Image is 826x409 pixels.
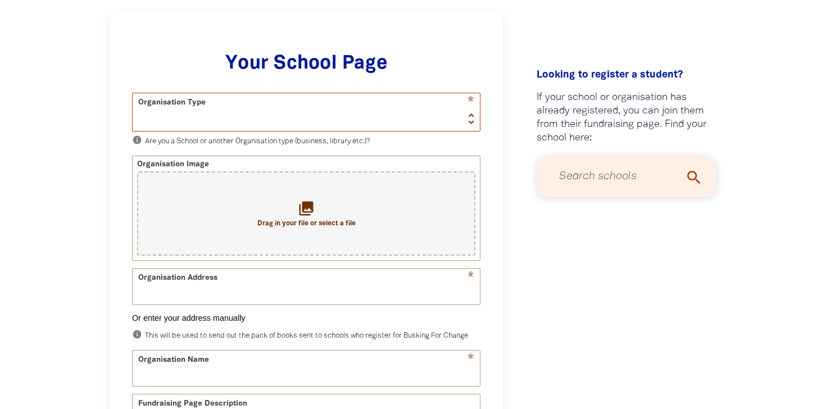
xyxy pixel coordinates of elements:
p: This will be used to send out the pack of books sent to schools who register for Busking For Change [132,329,480,343]
i: info [132,329,142,339]
span: Looking to register a student? [537,70,683,79]
p: If your school or organisation has already registered, you can join them from their fundraising p... [537,91,716,145]
button: Or enter your address manually [132,313,480,322]
i: collections [298,200,315,217]
p: Are you a School or another Organisation type (business, library etc.)? [132,135,480,148]
i: search [685,169,703,187]
span: Drag in your file or select a file [257,220,356,227]
h3: Your School Page [132,53,480,76]
i: info [132,135,142,145]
